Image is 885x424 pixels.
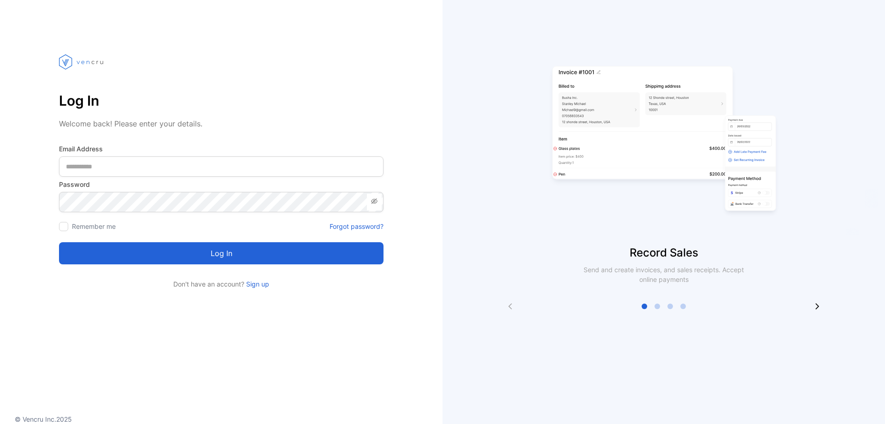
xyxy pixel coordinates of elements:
[59,90,383,112] p: Log In
[59,179,383,189] label: Password
[549,37,779,245] img: slider image
[330,221,383,231] a: Forgot password?
[72,222,116,230] label: Remember me
[442,245,885,261] p: Record Sales
[59,144,383,154] label: Email Address
[59,242,383,264] button: Log in
[575,265,752,284] p: Send and create invoices, and sales receipts. Accept online payments
[59,118,383,129] p: Welcome back! Please enter your details.
[59,37,105,87] img: vencru logo
[244,280,269,288] a: Sign up
[59,279,383,289] p: Don't have an account?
